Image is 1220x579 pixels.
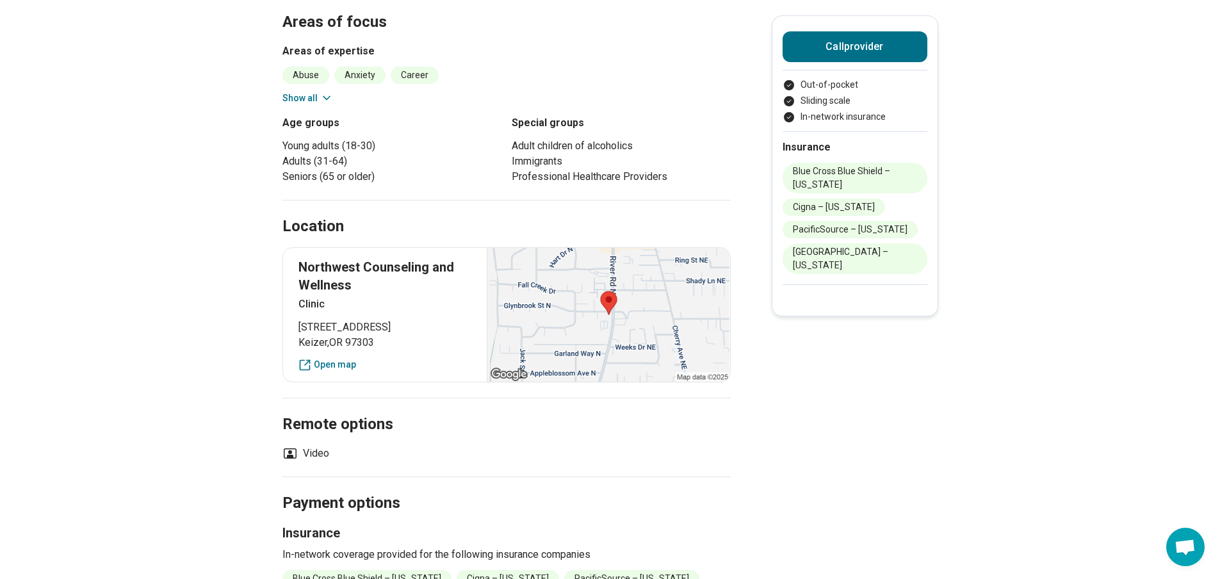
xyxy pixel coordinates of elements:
[282,446,329,461] li: Video
[282,383,731,436] h2: Remote options
[282,154,501,169] li: Adults (31-64)
[282,169,501,184] li: Seniors (65 or older)
[334,67,386,84] li: Anxiety
[783,243,927,274] li: [GEOGRAPHIC_DATA] – [US_STATE]
[512,115,731,131] h3: Special groups
[282,524,731,542] h3: Insurance
[783,31,927,62] button: Callprovider
[783,78,927,124] ul: Payment options
[391,67,439,84] li: Career
[512,154,731,169] li: Immigrants
[783,199,885,216] li: Cigna – [US_STATE]
[783,140,927,155] h2: Insurance
[282,115,501,131] h3: Age groups
[282,547,731,562] p: In-network coverage provided for the following insurance companies
[298,320,472,335] span: [STREET_ADDRESS]
[512,169,731,184] li: Professional Healthcare Providers
[282,67,329,84] li: Abuse
[298,258,472,294] p: Northwest Counseling and Wellness
[282,138,501,154] li: Young adults (18-30)
[783,94,927,108] li: Sliding scale
[783,110,927,124] li: In-network insurance
[282,92,333,105] button: Show all
[298,358,472,371] a: Open map
[783,78,927,92] li: Out-of-pocket
[282,216,344,238] h2: Location
[783,221,918,238] li: PacificSource – [US_STATE]
[298,297,472,312] p: Clinic
[298,335,472,350] span: Keizer , OR 97303
[282,462,731,514] h2: Payment options
[1166,528,1205,566] div: Open chat
[783,163,927,193] li: Blue Cross Blue Shield – [US_STATE]
[512,138,731,154] li: Adult children of alcoholics
[282,44,731,59] h3: Areas of expertise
